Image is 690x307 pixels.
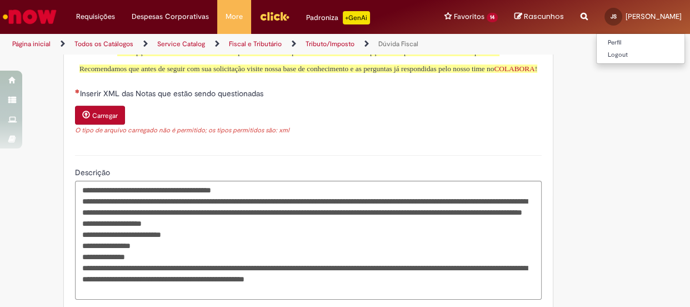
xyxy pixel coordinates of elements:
[487,13,498,22] span: 14
[75,126,542,136] div: O tipo de arquivo carregado não é permitido; os tipos permitidos são: xml
[343,11,370,24] p: +GenAi
[597,49,684,61] a: Logout
[611,13,617,20] span: JS
[157,39,205,48] a: Service Catalog
[75,181,542,300] textarea: Descrição
[306,11,370,24] div: Padroniza
[74,39,133,48] a: Todos os Catálogos
[79,65,537,73] span: Recomendamos que antes de seguir com sua solicitação visite nossa base de conhecimento e as pergu...
[597,37,684,49] a: Perfil
[626,12,682,21] span: [PERSON_NAME]
[12,39,51,48] a: Página inicial
[132,11,209,22] span: Despesas Corporativas
[75,89,80,93] span: Necessários
[226,11,243,22] span: More
[259,8,289,24] img: click_logo_yellow_360x200.png
[524,11,564,22] span: Rascunhos
[306,39,354,48] a: Tributo/Imposto
[80,88,266,98] span: Inserir XML das Notas que estão sendo questionadas
[494,65,534,73] a: COLABORA
[75,167,112,177] span: Descrição
[378,39,418,48] a: Dúvida Fiscal
[75,106,125,125] button: Carregar anexo de Inserir XML das Notas que estão sendo questionadas Required
[8,34,452,55] ul: Trilhas de página
[76,11,115,22] span: Requisições
[514,12,564,22] a: Rascunhos
[454,11,484,22] span: Favoritos
[117,48,500,56] span: Essa opção deverá ser utilizada somente para os casos em que não houver nenhuma opção de "Tipo de...
[92,111,118,120] small: Carregar
[1,6,58,28] img: ServiceNow
[229,39,282,48] a: Fiscal e Tributário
